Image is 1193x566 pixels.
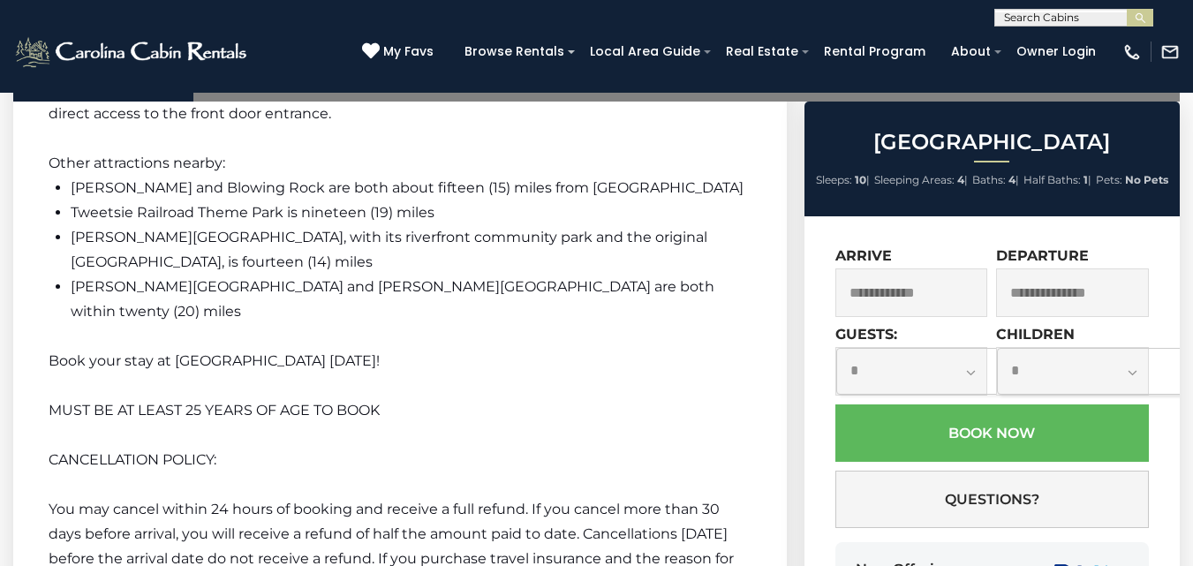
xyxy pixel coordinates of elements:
[942,38,1000,65] a: About
[581,38,709,65] a: Local Area Guide
[835,471,1149,528] button: Questions?
[1122,42,1142,62] img: phone-regular-white.png
[1008,38,1105,65] a: Owner Login
[996,247,1089,264] label: Departure
[71,179,744,196] span: [PERSON_NAME] and Blowing Rock are both about fifteen (15) miles from [GEOGRAPHIC_DATA]
[71,204,434,221] span: Tweetsie Railroad Theme Park is nineteen (19) miles
[1084,173,1088,186] strong: 1
[835,404,1149,462] button: Book Now
[972,169,1019,192] li: |
[383,42,434,61] span: My Favs
[717,38,807,65] a: Real Estate
[815,38,934,65] a: Rental Program
[1096,173,1122,186] span: Pets:
[816,169,870,192] li: |
[71,229,707,270] span: [PERSON_NAME][GEOGRAPHIC_DATA], with its riverfront community park and the original [GEOGRAPHIC_D...
[362,42,438,62] a: My Favs
[49,352,380,369] span: Book your stay at [GEOGRAPHIC_DATA] [DATE]!
[835,326,897,343] label: Guests:
[996,326,1075,343] label: Children
[1160,42,1180,62] img: mail-regular-white.png
[49,451,216,468] span: CANCELLATION POLICY:
[874,173,955,186] span: Sleeping Areas:
[835,247,892,264] label: Arrive
[456,38,573,65] a: Browse Rentals
[49,155,225,171] span: Other attractions nearby:
[13,34,252,70] img: White-1-2.png
[71,278,714,320] span: [PERSON_NAME][GEOGRAPHIC_DATA] and [PERSON_NAME][GEOGRAPHIC_DATA] are both within twenty (20) miles
[816,173,852,186] span: Sleeps:
[972,173,1006,186] span: Baths:
[874,169,968,192] li: |
[1125,173,1168,186] strong: No Pets
[855,173,866,186] strong: 10
[49,402,380,419] span: MUST BE AT LEAST 25 YEARS OF AGE TO BOOK
[957,173,964,186] strong: 4
[809,131,1175,154] h2: [GEOGRAPHIC_DATA]
[1008,173,1016,186] strong: 4
[1023,169,1091,192] li: |
[1023,173,1081,186] span: Half Baths:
